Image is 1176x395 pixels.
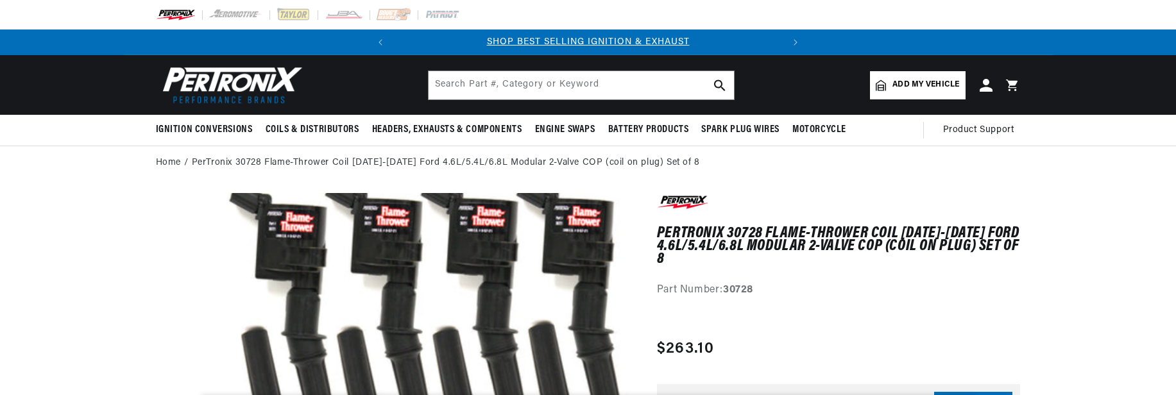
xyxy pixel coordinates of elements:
input: Search Part #, Category or Keyword [429,71,734,99]
span: Add my vehicle [892,79,959,91]
a: Add my vehicle [870,71,965,99]
h1: PerTronix 30728 Flame-Thrower Coil [DATE]-[DATE] Ford 4.6L/5.4L/6.8L Modular 2-Valve COP (coil on... [657,227,1021,266]
summary: Ignition Conversions [156,115,259,145]
span: Battery Products [608,123,689,137]
span: Product Support [943,123,1014,137]
a: SHOP BEST SELLING IGNITION & EXHAUST [487,37,690,47]
summary: Spark Plug Wires [695,115,786,145]
a: Home [156,156,181,170]
div: 1 of 2 [393,35,783,49]
button: search button [706,71,734,99]
div: Part Number: [657,282,1021,299]
button: Translation missing: en.sections.announcements.previous_announcement [368,29,393,55]
span: Engine Swaps [535,123,595,137]
a: PerTronix 30728 Flame-Thrower Coil [DATE]-[DATE] Ford 4.6L/5.4L/6.8L Modular 2-Valve COP (coil on... [192,156,700,170]
summary: Coils & Distributors [259,115,366,145]
summary: Motorcycle [786,115,853,145]
img: Pertronix [156,63,303,107]
span: Headers, Exhausts & Components [372,123,522,137]
div: Announcement [393,35,783,49]
span: Motorcycle [792,123,846,137]
span: Ignition Conversions [156,123,253,137]
nav: breadcrumbs [156,156,1021,170]
summary: Product Support [943,115,1021,146]
span: Spark Plug Wires [701,123,780,137]
summary: Headers, Exhausts & Components [366,115,529,145]
span: Coils & Distributors [266,123,359,137]
slideshow-component: Translation missing: en.sections.announcements.announcement_bar [124,29,1053,55]
summary: Battery Products [602,115,695,145]
strong: 30728 [723,285,753,295]
summary: Engine Swaps [529,115,602,145]
span: $263.10 [657,337,714,360]
button: Translation missing: en.sections.announcements.next_announcement [783,29,808,55]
